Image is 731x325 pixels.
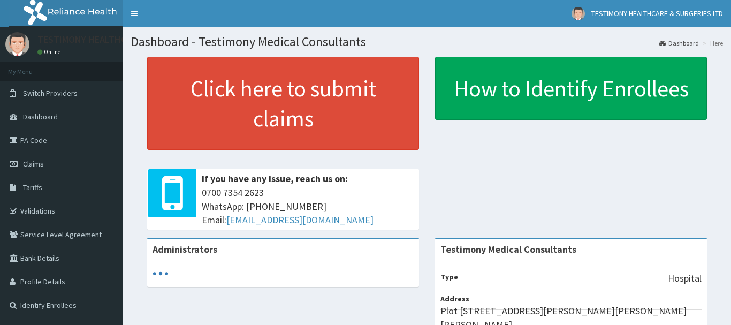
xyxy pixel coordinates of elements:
span: TESTIMONY HEALTHCARE & SURGERIES LTD [591,9,723,18]
span: Dashboard [23,112,58,122]
a: [EMAIL_ADDRESS][DOMAIN_NAME] [226,214,374,226]
li: Here [700,39,723,48]
img: User Image [572,7,585,20]
a: Click here to submit claims [147,57,419,150]
b: Type [440,272,458,282]
b: Address [440,294,469,304]
span: Tariffs [23,183,42,192]
span: Claims [23,159,44,169]
p: TESTIMONY HEALTHCARE & SURGERIES LTD [37,35,216,44]
span: 0700 7354 2623 WhatsApp: [PHONE_NUMBER] Email: [202,186,414,227]
span: Switch Providers [23,88,78,98]
a: Dashboard [659,39,699,48]
p: Hospital [668,271,702,285]
a: Online [37,48,63,56]
svg: audio-loading [153,266,169,282]
img: User Image [5,32,29,56]
strong: Testimony Medical Consultants [440,243,576,255]
h1: Dashboard - Testimony Medical Consultants [131,35,723,49]
a: How to Identify Enrollees [435,57,707,120]
b: Administrators [153,243,217,255]
b: If you have any issue, reach us on: [202,172,348,185]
